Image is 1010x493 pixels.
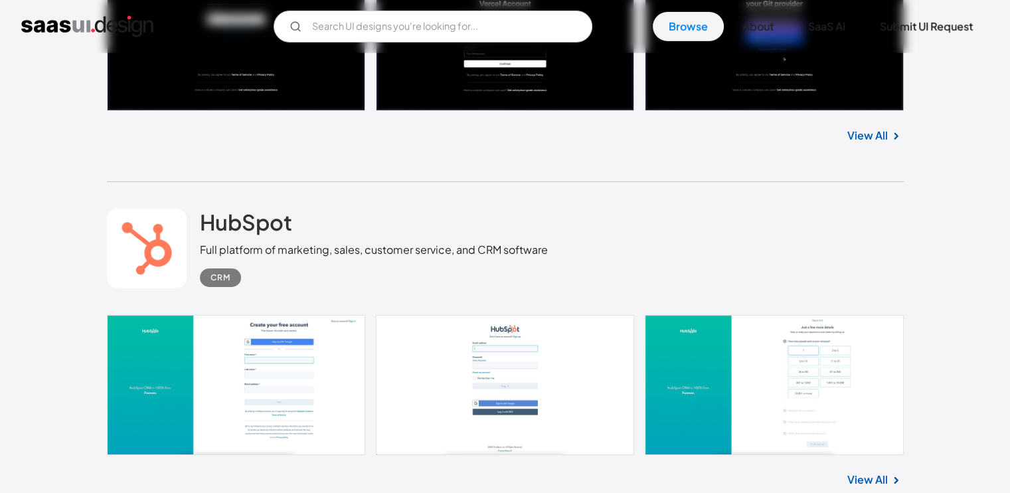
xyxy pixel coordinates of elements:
[726,12,790,41] a: About
[847,128,888,144] a: View All
[21,16,153,37] a: home
[864,12,989,41] a: Submit UI Request
[792,12,861,41] a: SaaS Ai
[653,12,724,41] a: Browse
[200,209,292,235] h2: HubSpot
[274,11,592,43] form: Email Form
[210,270,230,286] div: CRM
[274,11,592,43] input: Search UI designs you're looking for...
[200,209,292,242] a: HubSpot
[847,472,888,488] a: View All
[200,242,548,258] div: Full platform of marketing, sales, customer service, and CRM software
